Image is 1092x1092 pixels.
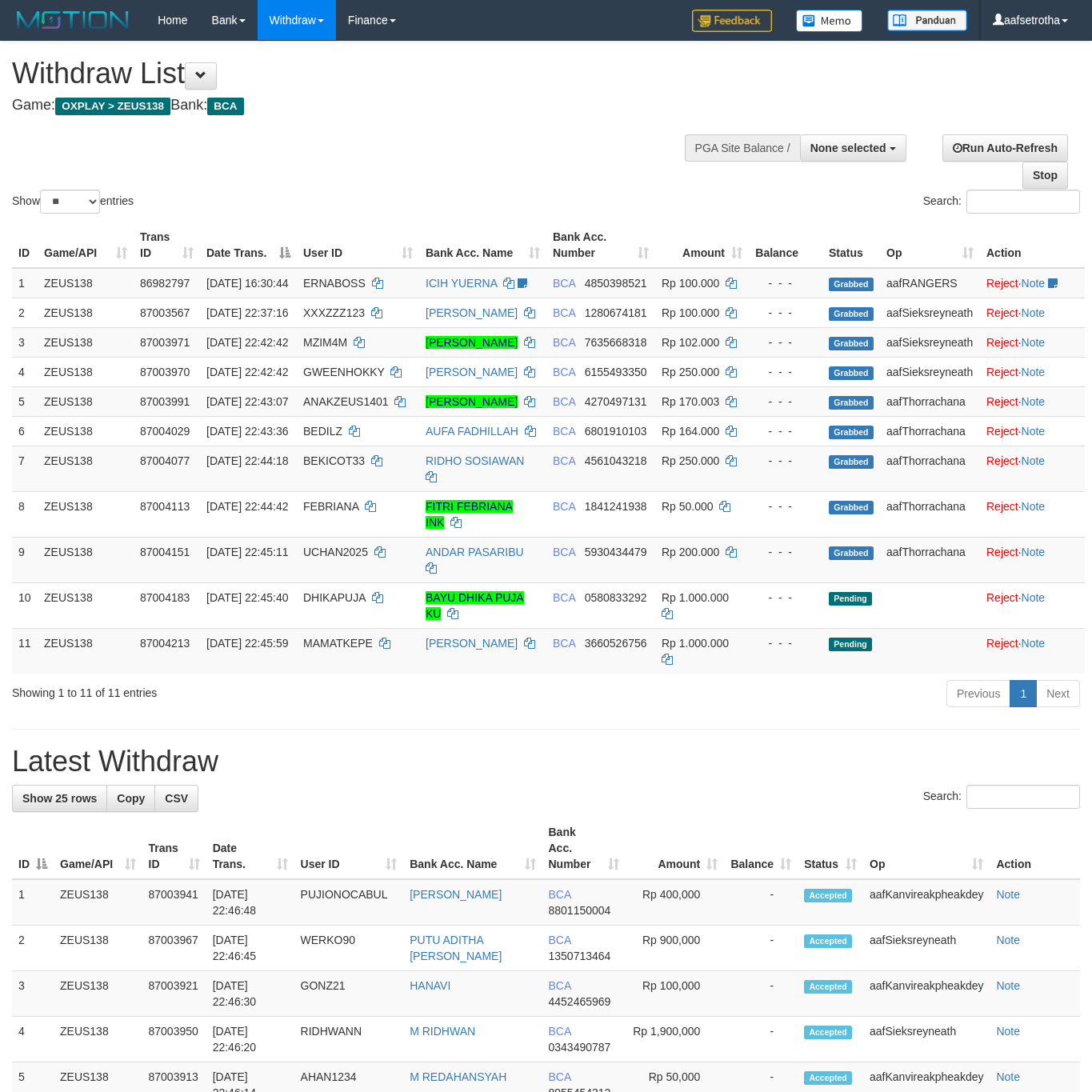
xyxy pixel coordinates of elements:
img: Feedback.jpg [692,10,772,32]
a: 1 [1010,680,1037,707]
td: 87003967 [142,926,206,971]
td: 5 [12,386,38,416]
span: [DATE] 22:44:18 [206,454,288,467]
a: Reject [986,306,1018,319]
span: Accepted [804,1071,852,1085]
span: ANAKZEUS1401 [303,395,389,408]
td: ZEUS138 [54,879,142,926]
span: BCA [553,546,575,558]
a: Note [996,1070,1020,1083]
a: Show 25 rows [12,785,107,812]
span: Rp 100.000 [662,306,719,319]
th: Status [822,222,880,268]
span: GWEENHOKKY [303,366,385,378]
a: Run Auto-Refresh [942,134,1068,162]
td: ZEUS138 [54,1017,142,1062]
span: Copy 7635668318 to clipboard [585,336,647,349]
th: Amount: activate to sort column ascending [626,818,724,879]
td: 10 [12,582,38,628]
td: - [724,926,798,971]
th: Game/API: activate to sort column ascending [38,222,134,268]
td: GONZ21 [294,971,404,1017]
span: BEDILZ [303,425,342,438]
span: BCA [207,98,243,115]
span: BCA [553,425,575,438]
td: Rp 900,000 [626,926,724,971]
span: Grabbed [829,455,874,469]
label: Show entries [12,190,134,214]
span: 87004183 [140,591,190,604]
a: PUTU ADITHA [PERSON_NAME] [410,934,502,962]
td: aafThorrachana [880,537,980,582]
a: [PERSON_NAME] [426,336,518,349]
span: Copy 1350713464 to clipboard [549,950,611,962]
span: BCA [549,979,571,992]
td: 11 [12,628,38,674]
td: aafSieksreyneath [863,1017,990,1062]
a: Note [1022,336,1046,349]
span: BCA [553,591,575,604]
img: panduan.png [887,10,967,31]
span: MAMATKEPE [303,637,373,650]
th: Date Trans.: activate to sort column ascending [206,818,294,879]
span: XXXZZZ123 [303,306,365,319]
td: 1 [12,879,54,926]
h1: Withdraw List [12,58,712,90]
a: ICIH YUERNA [426,277,497,290]
input: Search: [966,785,1080,809]
span: 87004113 [140,500,190,513]
th: Bank Acc. Name: activate to sort column ascending [419,222,546,268]
td: [DATE] 22:46:45 [206,926,294,971]
a: Copy [106,785,155,812]
a: [PERSON_NAME] [426,366,518,378]
td: · [980,416,1085,446]
th: Trans ID: activate to sort column ascending [142,818,206,879]
th: Op: activate to sort column ascending [863,818,990,879]
a: Reject [986,591,1018,604]
span: [DATE] 22:43:07 [206,395,288,408]
span: BCA [549,1025,571,1038]
th: Op: activate to sort column ascending [880,222,980,268]
td: ZEUS138 [38,491,134,537]
td: · [980,298,1085,327]
a: Note [1022,425,1046,438]
th: Trans ID: activate to sort column ascending [134,222,200,268]
button: None selected [800,134,906,162]
td: 6 [12,416,38,446]
div: Showing 1 to 11 of 11 entries [12,678,443,701]
span: Rp 50.000 [662,500,714,513]
a: Reject [986,277,1018,290]
span: Grabbed [829,501,874,514]
img: Button%20Memo.svg [796,10,863,32]
span: 87003971 [140,336,190,349]
td: ZEUS138 [38,386,134,416]
td: · [980,327,1085,357]
div: - - - [755,544,816,560]
th: Bank Acc. Number: activate to sort column ascending [546,222,655,268]
span: BCA [553,336,575,349]
th: Action [980,222,1085,268]
th: Bank Acc. Number: activate to sort column ascending [542,818,626,879]
span: Grabbed [829,307,874,321]
td: [DATE] 22:46:30 [206,971,294,1017]
input: Search: [966,190,1080,214]
a: Reject [986,366,1018,378]
td: 87003941 [142,879,206,926]
span: Copy 6155493350 to clipboard [585,366,647,378]
span: Accepted [804,980,852,994]
td: · [980,628,1085,674]
div: - - - [755,394,816,410]
th: Balance [749,222,822,268]
a: Note [1022,306,1046,319]
td: aafThorrachana [880,416,980,446]
span: FEBRIANA [303,500,358,513]
span: Copy 6801910103 to clipboard [585,425,647,438]
a: [PERSON_NAME] [426,306,518,319]
span: 87004029 [140,425,190,438]
div: - - - [755,305,816,321]
span: Show 25 rows [22,792,97,805]
td: aafThorrachana [880,446,980,491]
span: [DATE] 22:45:40 [206,591,288,604]
a: CSV [154,785,198,812]
span: 87004077 [140,454,190,467]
